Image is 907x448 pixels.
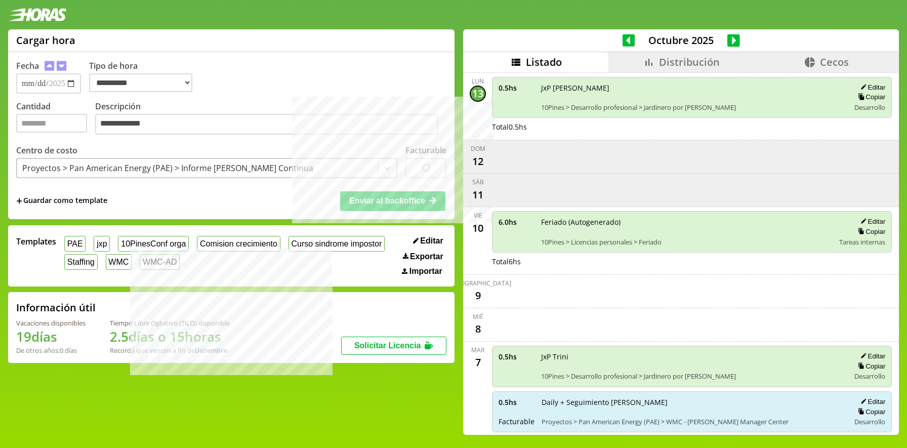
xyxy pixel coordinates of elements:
span: Importar [409,267,442,276]
div: dom [471,144,485,153]
span: Tareas internas [839,237,885,247]
input: Cantidad [16,114,87,133]
div: 9 [470,288,486,304]
span: 0.5 hs [499,397,534,407]
span: Distribución [659,55,720,69]
label: Cantidad [16,101,95,138]
span: 10Pines > Desarrollo profesional > Jardinero por [PERSON_NAME] [541,103,843,112]
textarea: Descripción [95,114,438,135]
div: Total 6 hs [492,257,892,266]
h1: 19 días [16,328,86,346]
div: De otros años: 0 días [16,346,86,355]
div: [DEMOGRAPHIC_DATA] [444,279,511,288]
span: Cecos [820,55,849,69]
span: Desarrollo [854,103,885,112]
button: Editar [410,236,446,246]
select: Tipo de hora [89,73,192,92]
h1: Cargar hora [16,33,75,47]
div: Total 0.5 hs [492,122,892,132]
button: Staffing [64,254,98,270]
div: Vacaciones disponibles [16,318,86,328]
span: Facturable [499,417,534,426]
span: Enviar al backoffice [349,196,425,205]
label: Tipo de hora [89,60,200,94]
button: Curso sindrome impostor [288,236,385,252]
span: 10Pines > Licencias personales > Feriado [541,237,832,247]
button: Editar [857,217,885,226]
div: vie [474,211,482,220]
button: Editar [857,83,885,92]
button: Enviar al backoffice [340,191,445,211]
span: Feriado (Autogenerado) [541,217,832,227]
h1: 2.5 días o 15 horas [110,328,230,346]
div: scrollable content [463,72,899,433]
img: logotipo [8,8,67,21]
button: Editar [857,397,885,406]
button: Editar [857,352,885,360]
div: lun [472,77,484,86]
span: Solicitar Licencia [354,341,421,350]
label: Fecha [16,60,39,71]
span: Desarrollo [854,417,885,426]
button: Exportar [400,252,446,262]
label: Descripción [95,101,446,138]
button: Copiar [855,362,885,371]
b: Diciembre [195,346,227,355]
button: PAE [64,236,86,252]
button: Solicitar Licencia [341,337,446,355]
span: Templates [16,236,56,247]
span: +Guardar como template [16,195,107,207]
span: Editar [420,236,443,246]
div: 8 [470,321,486,337]
button: WMC [106,254,132,270]
button: WMC-AD [140,254,180,270]
div: Proyectos > Pan American Energy (PAE) > Informe [PERSON_NAME] Continua [22,162,313,174]
span: JxP [PERSON_NAME] [541,83,843,93]
div: Tiempo Libre Optativo (TiLO) disponible [110,318,230,328]
span: Proyectos > Pan American Energy (PAE) > WMC - [PERSON_NAME] Manager Center [542,417,843,426]
span: 0.5 hs [499,352,534,361]
label: Facturable [405,145,446,156]
span: Octubre 2025 [635,33,727,47]
div: mar [471,346,484,354]
div: mié [473,312,483,321]
button: Comision crecimiento [197,236,280,252]
div: sáb [472,178,484,186]
div: 11 [470,186,486,202]
h2: Información útil [16,301,96,314]
button: jxp [94,236,110,252]
span: 6.0 hs [499,217,534,227]
div: 13 [470,86,486,102]
button: Copiar [855,408,885,416]
label: Centro de costo [16,145,77,156]
button: Copiar [855,93,885,101]
div: 10 [470,220,486,236]
div: Recordá que vencen a fin de [110,346,230,355]
span: JxP Trini [541,352,843,361]
span: Daily + Seguimiento [PERSON_NAME] [542,397,843,407]
div: 12 [470,153,486,169]
span: 0.5 hs [499,83,534,93]
span: Exportar [410,252,443,261]
button: 10PinesConf orga [118,236,189,252]
span: + [16,195,22,207]
span: Desarrollo [854,372,885,381]
button: Copiar [855,227,885,236]
span: Listado [526,55,562,69]
span: 10Pines > Desarrollo profesional > Jardinero por [PERSON_NAME] [541,372,843,381]
div: 7 [470,354,486,371]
